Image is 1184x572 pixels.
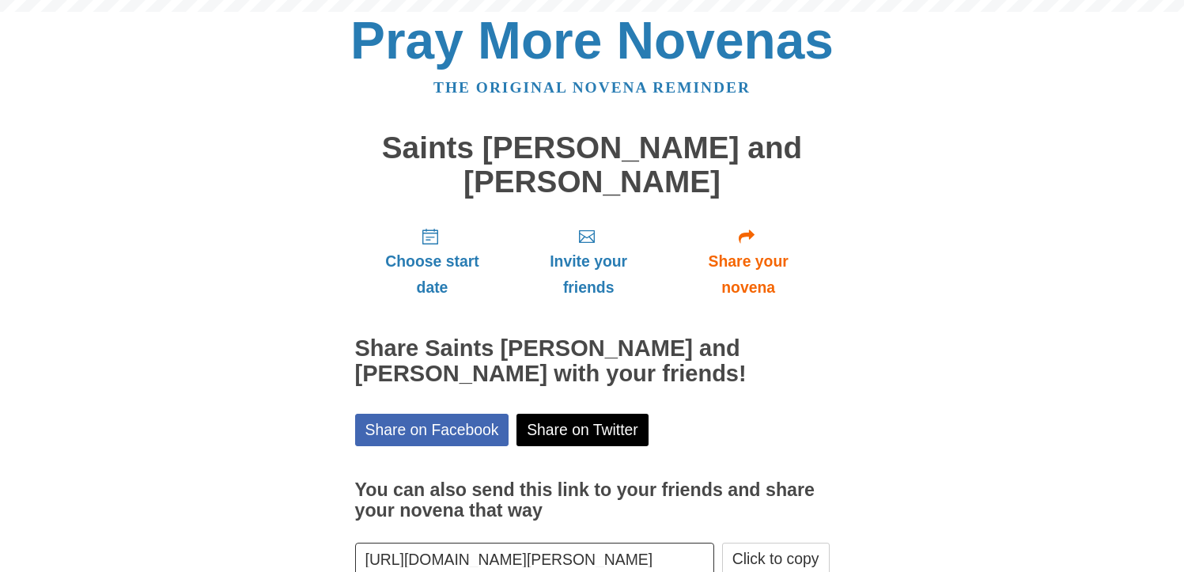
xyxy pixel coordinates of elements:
[371,248,494,301] span: Choose start date
[525,248,651,301] span: Invite your friends
[509,214,667,309] a: Invite your friends
[350,11,834,70] a: Pray More Novenas
[683,248,814,301] span: Share your novena
[355,131,830,199] h1: Saints [PERSON_NAME] and [PERSON_NAME]
[355,336,830,387] h2: Share Saints [PERSON_NAME] and [PERSON_NAME] with your friends!
[355,414,509,446] a: Share on Facebook
[668,214,830,309] a: Share your novena
[516,414,649,446] a: Share on Twitter
[355,214,510,309] a: Choose start date
[355,480,830,521] h3: You can also send this link to your friends and share your novena that way
[433,79,751,96] a: The original novena reminder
